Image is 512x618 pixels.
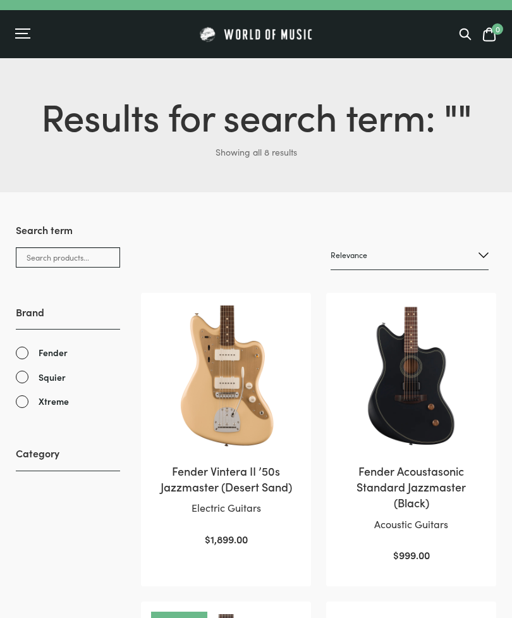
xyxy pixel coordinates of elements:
[16,370,120,385] a: Squier
[16,345,120,360] a: Fender
[339,306,484,450] img: Fender Acoustasonic Standard Jazzmaster Black close view
[16,305,120,330] h3: Brand
[154,306,298,548] a: Fender Vintera II ’50s Jazzmaster (Desert Sand)Electric Guitars $1,899.00
[339,463,484,511] h2: Fender Acoustasonic Standard Jazzmaster (Black)
[154,463,298,495] h2: Fender Vintera II ’50s Jazzmaster (Desert Sand)
[16,89,496,142] h1: Results for search term: " "
[16,223,120,247] h3: Search term
[339,306,484,564] a: Fender Acoustasonic Standard Jazzmaster (Black)Acoustic Guitars $999.00
[331,240,489,270] select: Shop order
[16,247,120,268] input: Search products...
[198,25,315,43] img: World of Music
[39,394,69,409] span: Xtreme
[205,532,248,546] bdi: 1,899.00
[16,142,496,162] p: Showing all 8 results
[492,23,503,35] span: 0
[16,446,120,471] h3: Category
[154,306,298,450] img: Fender Vintera II Jazzmaster Desert Sand Close view
[39,345,68,360] span: Fender
[16,305,120,409] div: Brand
[154,500,298,516] p: Electric Guitars
[329,479,512,618] iframe: Chat with our support team
[16,394,120,409] a: Xtreme
[15,28,136,40] div: Menu
[205,532,210,546] span: $
[39,370,66,385] span: Squier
